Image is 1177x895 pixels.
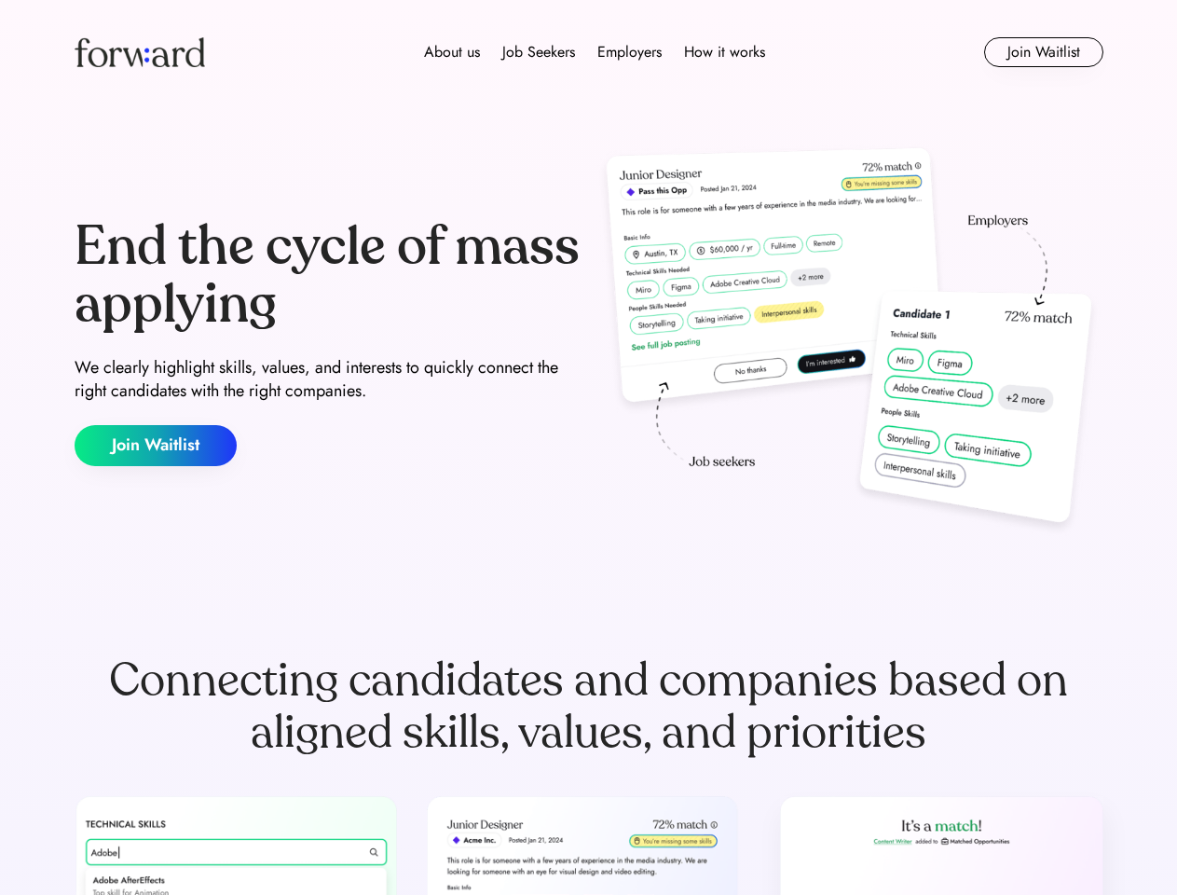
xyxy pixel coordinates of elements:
img: hero-image.png [596,142,1103,543]
div: We clearly highlight skills, values, and interests to quickly connect the right candidates with t... [75,356,582,403]
button: Join Waitlist [75,425,237,466]
div: Job Seekers [502,41,575,63]
div: Employers [597,41,662,63]
img: Forward logo [75,37,205,67]
div: Connecting candidates and companies based on aligned skills, values, and priorities [75,654,1103,759]
div: End the cycle of mass applying [75,218,582,333]
div: How it works [684,41,765,63]
div: About us [424,41,480,63]
button: Join Waitlist [984,37,1103,67]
